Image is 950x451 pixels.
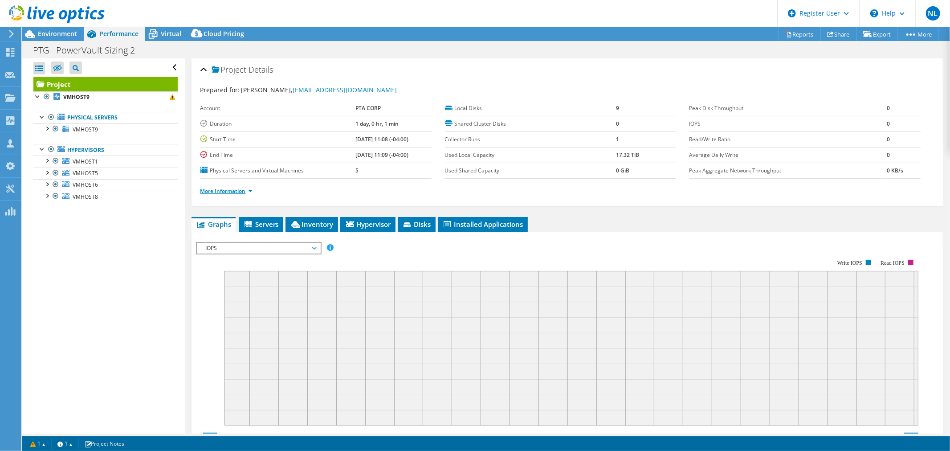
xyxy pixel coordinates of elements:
label: Physical Servers and Virtual Machines [200,166,355,175]
span: Inventory [290,220,334,229]
a: VMHOST1 [33,156,178,167]
b: [DATE] 11:09 (-04:00) [355,151,408,159]
b: 0 [887,120,890,127]
text: Read IOPS [881,260,905,266]
label: Collector Runs [445,135,616,144]
label: Peak Disk Throughput [689,104,887,113]
a: 1 [24,438,52,449]
a: VMHOST9 [33,123,178,135]
label: IOPS [689,119,887,128]
span: VMHOST1 [73,158,98,165]
span: Cloud Pricing [204,29,244,38]
a: VMHOST8 [33,191,178,202]
b: 0 [887,135,890,143]
b: [DATE] 11:08 (-04:00) [355,135,408,143]
a: 1 [51,438,79,449]
b: VMHOST9 [63,93,90,101]
b: 0 [887,104,890,112]
b: 0 GiB [616,167,629,174]
span: IOPS [201,243,316,254]
span: Graphs [196,220,231,229]
b: 0 KB/s [887,167,903,174]
span: Project [212,66,247,74]
label: Prepared for: [200,86,240,94]
b: PTA CORP [355,104,381,112]
a: Hypervisors [33,144,178,156]
label: Shared Cluster Disks [445,119,616,128]
b: 1 day, 0 hr, 1 min [355,120,399,127]
a: VMHOST5 [33,168,178,179]
b: 1 [616,135,619,143]
h1: PTG - PowerVault Sizing 2 [29,45,149,55]
span: Environment [38,29,77,38]
label: Account [200,104,355,113]
label: Local Disks [445,104,616,113]
label: Peak Aggregate Network Throughput [689,166,887,175]
b: 17.32 TiB [616,151,639,159]
span: NL [926,6,940,20]
label: Start Time [200,135,355,144]
a: VMHOST9 [33,91,178,103]
a: Project [33,77,178,91]
a: Reports [778,27,821,41]
span: [PERSON_NAME], [241,86,397,94]
label: Duration [200,119,355,128]
a: [EMAIL_ADDRESS][DOMAIN_NAME] [293,86,397,94]
span: Performance [99,29,139,38]
span: Details [249,64,273,75]
label: Read/Write Ratio [689,135,887,144]
b: 0 [616,120,619,127]
a: More [897,27,939,41]
span: Servers [243,220,279,229]
span: Hypervisor [345,220,391,229]
label: Used Local Capacity [445,151,616,160]
span: Disks [402,220,431,229]
b: 0 [887,151,890,159]
span: VMHOST8 [73,193,98,201]
label: End Time [200,151,355,160]
text: Write IOPS [837,260,862,266]
b: 9 [616,104,619,112]
a: Physical Servers [33,112,178,123]
a: Share [820,27,857,41]
a: Project Notes [78,438,130,449]
span: VMHOST9 [73,126,98,133]
a: Export [856,27,898,41]
svg: \n [870,9,878,17]
label: Used Shared Capacity [445,166,616,175]
a: More Information [200,187,253,195]
span: VMHOST5 [73,169,98,177]
b: 5 [355,167,359,174]
a: VMHOST6 [33,179,178,191]
span: VMHOST6 [73,181,98,189]
span: Virtual [161,29,181,38]
label: Average Daily Write [689,151,887,160]
span: Installed Applications [442,220,523,229]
